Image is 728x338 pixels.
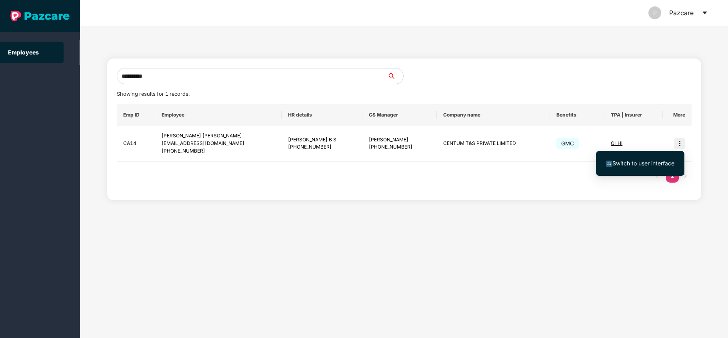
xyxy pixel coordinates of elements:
span: right [683,173,688,178]
th: Employee [155,104,282,126]
div: [PERSON_NAME] [PERSON_NAME] [162,132,275,140]
div: [PHONE_NUMBER] [369,143,430,151]
button: search [387,68,404,84]
a: Employees [8,49,39,56]
div: [EMAIL_ADDRESS][DOMAIN_NAME] [162,140,275,147]
th: Benefits [550,104,604,126]
span: Showing results for 1 records. [117,91,190,97]
button: right [679,170,692,183]
th: Company name [437,104,550,126]
span: P [653,6,657,19]
div: [PERSON_NAME] B S [288,136,356,144]
span: caret-down [702,10,708,16]
li: Next Page [679,170,692,183]
img: svg+xml;base64,PHN2ZyB4bWxucz0iaHR0cDovL3d3dy53My5vcmcvMjAwMC9zdmciIHdpZHRoPSIxNiIgaGVpZ2h0PSIxNi... [606,161,612,167]
th: HR details [282,104,362,126]
div: [PERSON_NAME] [369,136,430,144]
span: GMC [556,138,579,149]
div: [PHONE_NUMBER] [162,147,275,155]
th: Emp ID [117,104,155,126]
div: [PHONE_NUMBER] [288,143,356,151]
span: OI_HI [611,140,622,146]
td: CA14 [117,126,155,162]
th: TPA | Insurer [604,104,662,126]
th: CS Manager [362,104,437,126]
th: More [663,104,692,126]
td: CENTUM T&S PRIVATE LIMITED [437,126,550,162]
span: Switch to user interface [612,160,674,167]
img: icon [674,138,685,149]
span: search [387,73,403,79]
